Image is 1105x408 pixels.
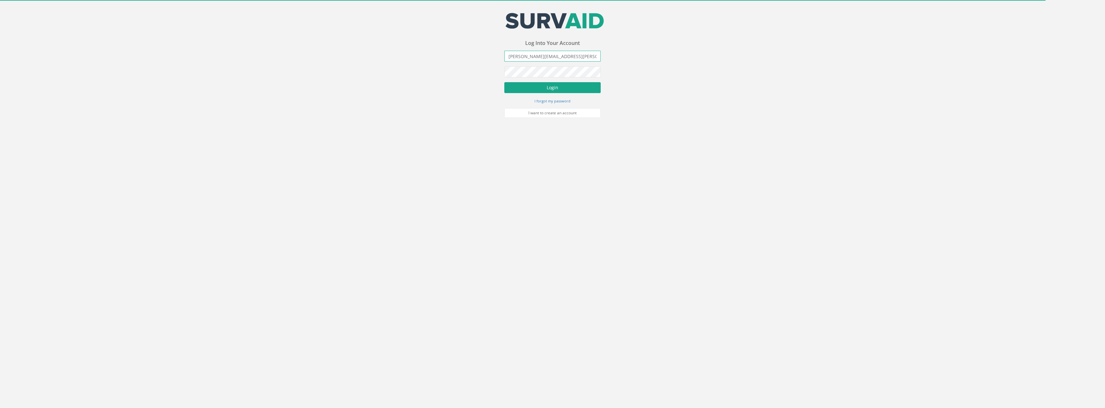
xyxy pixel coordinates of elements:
h3: Log Into Your Account [504,40,601,46]
small: I forgot my password [535,99,570,103]
a: I want to create an account [504,108,601,118]
button: Login [504,82,601,93]
input: Email [504,51,601,62]
a: I forgot my password [535,98,570,104]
